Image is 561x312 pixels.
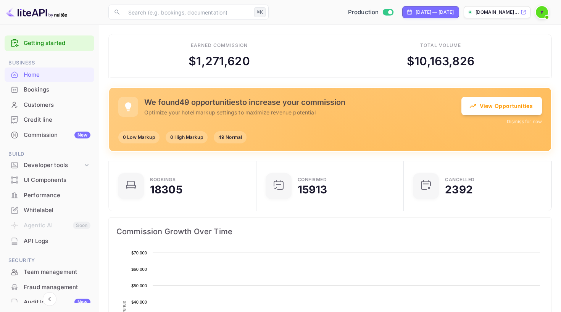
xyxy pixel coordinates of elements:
[5,265,94,279] a: Team management
[74,299,90,306] div: New
[5,159,94,172] div: Developer tools
[298,177,327,182] div: Confirmed
[5,256,94,265] span: Security
[166,134,208,141] span: 0 High Markup
[5,280,94,295] div: Fraud management
[24,237,90,246] div: API Logs
[24,206,90,215] div: Whitelabel
[5,295,94,309] a: Audit logsNew
[5,113,94,127] a: Credit line
[536,6,548,18] img: Yandex
[445,177,475,182] div: CANCELLED
[150,177,176,182] div: Bookings
[131,251,147,255] text: $70,000
[24,191,90,200] div: Performance
[118,134,160,141] span: 0 Low Markup
[24,298,90,307] div: Audit logs
[24,176,90,185] div: UI Components
[5,234,94,249] div: API Logs
[5,113,94,127] div: Credit line
[476,9,519,16] p: [DOMAIN_NAME]...
[5,98,94,112] a: Customers
[5,150,94,158] span: Build
[24,39,90,48] a: Getting started
[5,234,94,248] a: API Logs
[345,8,397,17] div: Switch to Sandbox mode
[298,184,327,195] div: 15913
[150,184,182,195] div: 18305
[5,173,94,187] a: UI Components
[254,7,266,17] div: ⌘K
[131,300,147,304] text: $40,000
[24,161,83,170] div: Developer tools
[5,188,94,203] div: Performance
[5,98,94,113] div: Customers
[24,101,90,109] div: Customers
[24,268,90,277] div: Team management
[5,59,94,67] span: Business
[461,97,542,115] button: View Opportunities
[189,53,250,70] div: $ 1,271,620
[24,131,90,140] div: Commission
[6,6,67,18] img: LiteAPI logo
[407,53,474,70] div: $ 10,163,826
[5,128,94,142] a: CommissionNew
[144,108,461,116] p: Optimize your hotel markup settings to maximize revenue potential
[131,267,147,272] text: $60,000
[5,280,94,294] a: Fraud management
[116,225,544,238] span: Commission Growth Over Time
[24,85,90,94] div: Bookings
[5,188,94,202] a: Performance
[5,128,94,143] div: CommissionNew
[131,283,147,288] text: $50,000
[74,132,90,138] div: New
[43,292,56,306] button: Collapse navigation
[24,71,90,79] div: Home
[348,8,379,17] span: Production
[5,203,94,217] a: Whitelabel
[5,265,94,280] div: Team management
[420,42,461,49] div: Total volume
[5,68,94,82] a: Home
[144,98,461,107] h5: We found 49 opportunities to increase your commission
[5,35,94,51] div: Getting started
[5,295,94,310] div: Audit logsNew
[124,5,251,20] input: Search (e.g. bookings, documentation)
[445,184,473,195] div: 2392
[24,283,90,292] div: Fraud management
[5,173,94,188] div: UI Components
[507,118,542,125] button: Dismiss for now
[5,82,94,96] a: Bookings
[214,134,247,141] span: 49 Normal
[191,42,247,49] div: Earned commission
[24,116,90,124] div: Credit line
[5,203,94,218] div: Whitelabel
[416,9,454,16] div: [DATE] — [DATE]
